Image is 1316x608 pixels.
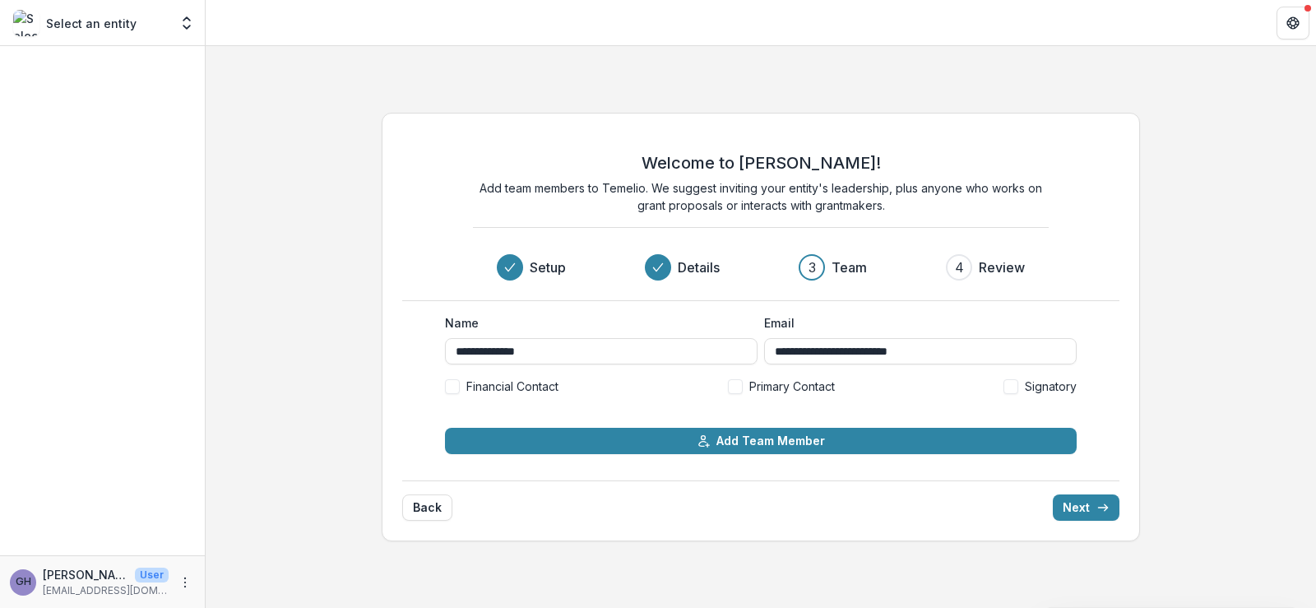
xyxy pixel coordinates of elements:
[135,568,169,582] p: User
[46,15,137,32] p: Select an entity
[764,314,1067,332] label: Email
[473,179,1049,214] p: Add team members to Temelio. We suggest inviting your entity's leadership, plus anyone who works ...
[1053,494,1119,521] button: Next
[43,583,169,598] p: [EMAIL_ADDRESS][DOMAIN_NAME]
[749,378,835,395] span: Primary Contact
[1025,378,1077,395] span: Signatory
[402,494,452,521] button: Back
[497,254,1025,281] div: Progress
[809,258,816,277] div: 3
[466,378,558,395] span: Financial Contact
[979,258,1025,277] h3: Review
[678,258,720,277] h3: Details
[175,573,195,592] button: More
[642,153,881,173] h2: Welcome to [PERSON_NAME]!
[832,258,867,277] h3: Team
[445,314,748,332] label: Name
[43,566,128,583] p: [PERSON_NAME]
[13,10,39,36] img: Select an entity
[175,7,198,39] button: Open entity switcher
[530,258,566,277] h3: Setup
[16,577,31,587] div: Gary Harbison
[955,258,964,277] div: 4
[445,428,1077,454] button: Add Team Member
[1277,7,1309,39] button: Get Help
